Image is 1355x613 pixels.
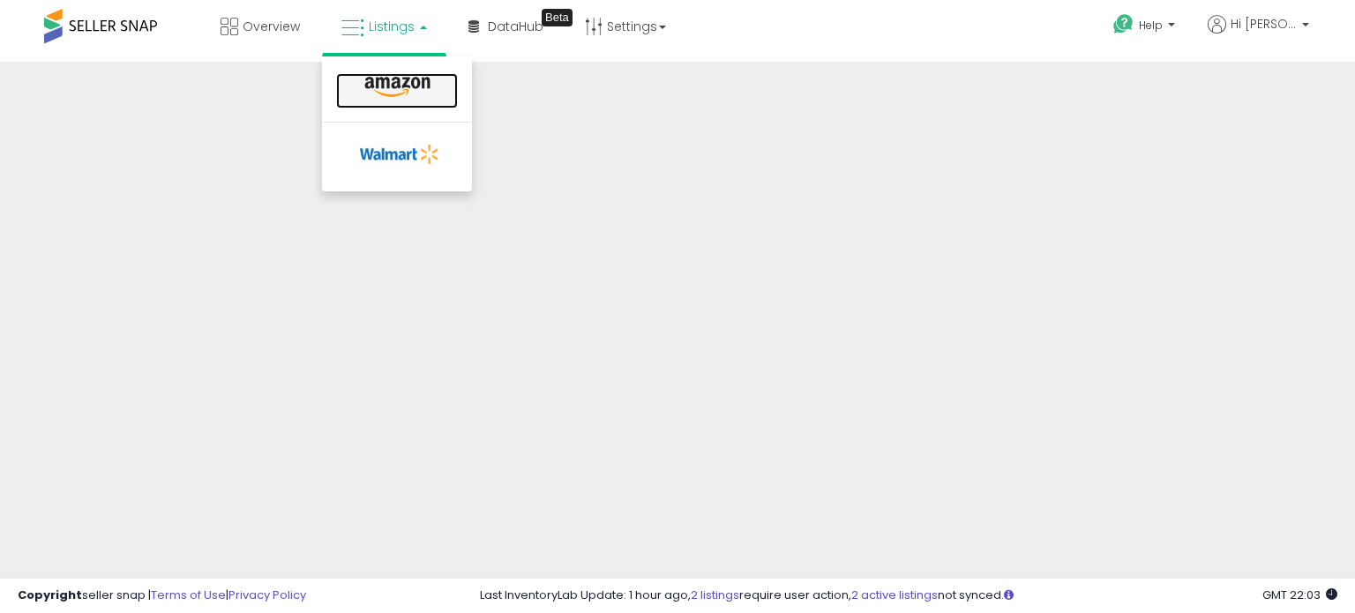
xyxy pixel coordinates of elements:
a: 2 active listings [851,587,938,603]
span: 2025-10-12 22:03 GMT [1262,587,1337,603]
a: Privacy Policy [228,587,306,603]
span: DataHub [488,18,543,35]
span: Help [1139,18,1163,33]
span: Listings [369,18,415,35]
span: Hi [PERSON_NAME] [1231,15,1297,33]
span: Overview [243,18,300,35]
div: Tooltip anchor [542,9,573,26]
a: 2 listings [691,587,739,603]
a: Hi [PERSON_NAME] [1208,15,1309,55]
i: Get Help [1112,13,1134,35]
strong: Copyright [18,587,82,603]
div: seller snap | | [18,587,306,604]
a: Terms of Use [151,587,226,603]
div: Last InventoryLab Update: 1 hour ago, require user action, not synced. [480,587,1337,604]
